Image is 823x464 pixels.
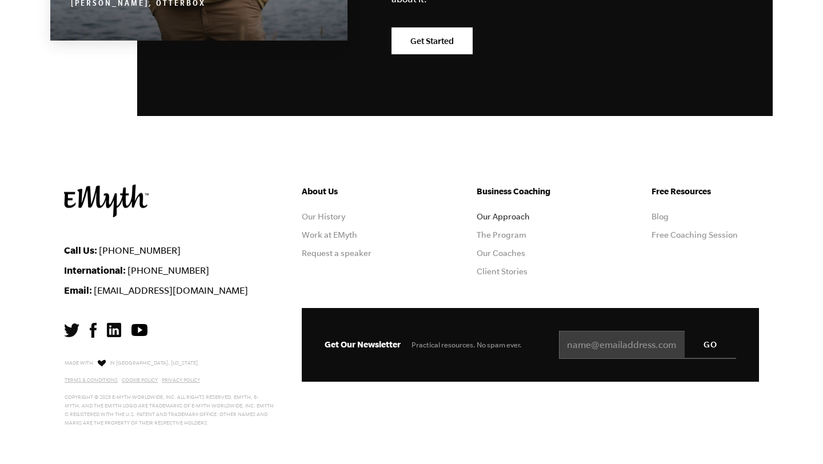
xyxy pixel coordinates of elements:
[162,377,200,383] a: Privacy Policy
[131,324,147,336] img: YouTube
[302,230,357,239] a: Work at EMyth
[94,285,248,295] a: [EMAIL_ADDRESS][DOMAIN_NAME]
[302,249,371,258] a: Request a speaker
[685,331,736,358] input: GO
[391,27,473,55] a: Get Started
[477,267,528,276] a: Client Stories
[325,339,401,349] span: Get Our Newsletter
[122,377,158,383] a: Cookie Policy
[302,185,409,198] h5: About Us
[477,230,526,239] a: The Program
[107,323,121,337] img: LinkedIn
[559,331,736,359] input: name@emailaddress.com
[411,341,522,349] span: Practical resources. No spam ever.
[652,212,669,221] a: Blog
[64,285,92,295] strong: Email:
[127,265,209,275] a: [PHONE_NUMBER]
[477,212,530,221] a: Our Approach
[99,245,181,255] a: [PHONE_NUMBER]
[64,265,126,275] strong: International:
[766,409,823,464] iframe: Chat Widget
[64,245,97,255] strong: Call Us:
[477,185,584,198] h5: Business Coaching
[65,377,118,383] a: Terms & Conditions
[302,212,345,221] a: Our History
[64,185,149,217] img: EMyth
[652,185,759,198] h5: Free Resources
[64,323,79,337] img: Twitter
[98,359,106,367] img: Love
[652,230,738,239] a: Free Coaching Session
[65,357,274,427] p: Made with in [GEOGRAPHIC_DATA], [US_STATE]. Copyright © 2025 E-Myth Worldwide, Inc. All rights re...
[477,249,525,258] a: Our Coaches
[90,323,97,338] img: Facebook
